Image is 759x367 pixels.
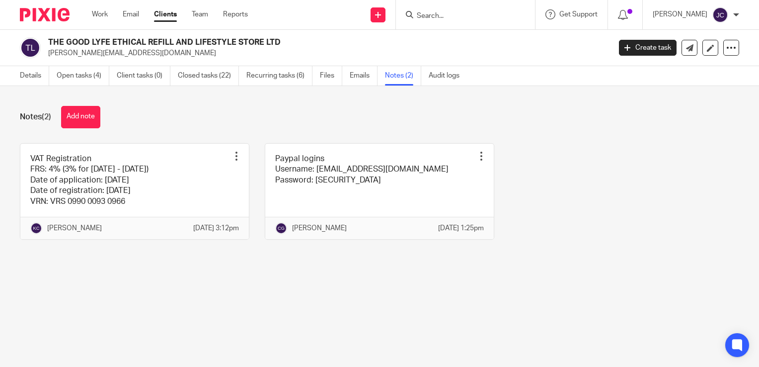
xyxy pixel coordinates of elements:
[123,9,139,19] a: Email
[20,66,49,86] a: Details
[30,222,42,234] img: svg%3E
[246,66,312,86] a: Recurring tasks (6)
[20,112,51,122] h1: Notes
[42,113,51,121] span: (2)
[20,8,70,21] img: Pixie
[192,9,208,19] a: Team
[320,66,342,86] a: Files
[559,11,598,18] span: Get Support
[350,66,378,86] a: Emails
[712,7,728,23] img: svg%3E
[154,9,177,19] a: Clients
[429,66,467,86] a: Audit logs
[416,12,505,21] input: Search
[117,66,170,86] a: Client tasks (0)
[20,37,41,58] img: svg%3E
[48,48,604,58] p: [PERSON_NAME][EMAIL_ADDRESS][DOMAIN_NAME]
[619,40,677,56] a: Create task
[92,9,108,19] a: Work
[223,9,248,19] a: Reports
[292,223,347,233] p: [PERSON_NAME]
[275,222,287,234] img: svg%3E
[438,223,484,233] p: [DATE] 1:25pm
[385,66,421,86] a: Notes (2)
[48,37,493,48] h2: THE GOOD LYFE ETHICAL REFILL AND LIFESTYLE STORE LTD
[178,66,239,86] a: Closed tasks (22)
[47,223,102,233] p: [PERSON_NAME]
[57,66,109,86] a: Open tasks (4)
[193,223,239,233] p: [DATE] 3:12pm
[653,9,707,19] p: [PERSON_NAME]
[61,106,100,128] button: Add note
